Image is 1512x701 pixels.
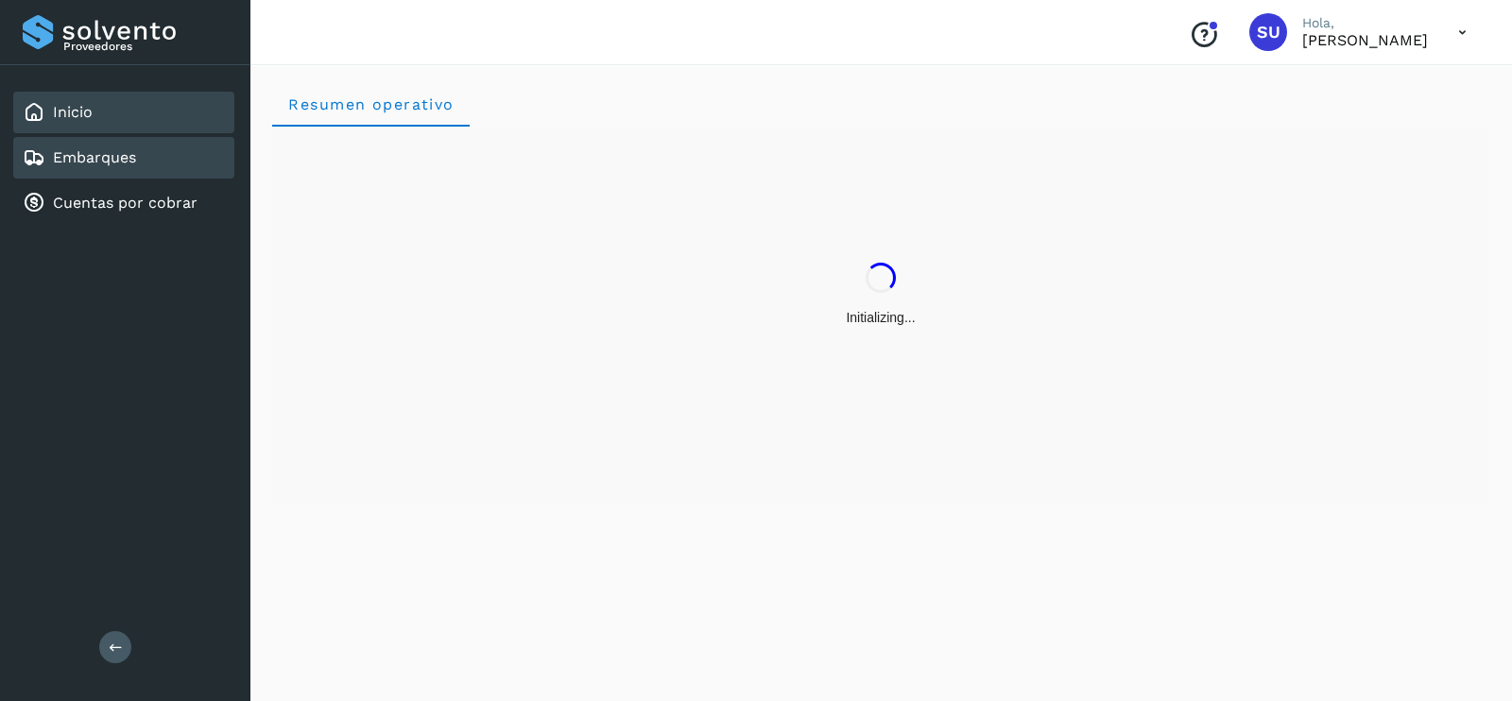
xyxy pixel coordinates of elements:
p: Hola, [1302,15,1428,31]
div: Inicio [13,92,234,133]
a: Inicio [53,103,93,121]
span: Resumen operativo [287,95,455,113]
p: Sayra Ugalde [1302,31,1428,49]
a: Cuentas por cobrar [53,194,198,212]
a: Embarques [53,148,136,166]
div: Embarques [13,137,234,179]
p: Proveedores [63,40,227,53]
div: Cuentas por cobrar [13,182,234,224]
